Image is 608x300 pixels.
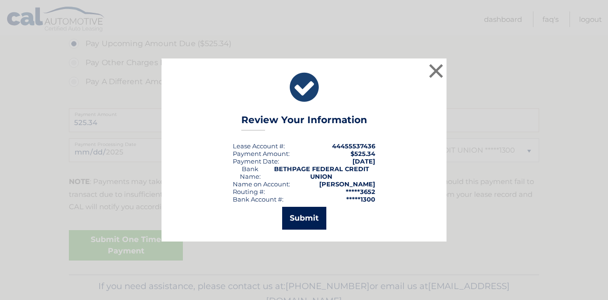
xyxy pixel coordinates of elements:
div: : [233,157,279,165]
span: Payment Date [233,157,278,165]
div: Bank Account #: [233,195,284,203]
div: Routing #: [233,188,265,195]
strong: 44455537436 [332,142,375,150]
span: $525.34 [351,150,375,157]
div: Bank Name: [233,165,268,180]
div: Lease Account #: [233,142,285,150]
button: × [427,61,446,80]
span: [DATE] [352,157,375,165]
div: Name on Account: [233,180,290,188]
h3: Review Your Information [241,114,367,131]
button: Submit [282,207,326,230]
strong: [PERSON_NAME] [319,180,375,188]
strong: BETHPAGE FEDERAL CREDIT UNION [274,165,369,180]
div: Payment Amount: [233,150,290,157]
